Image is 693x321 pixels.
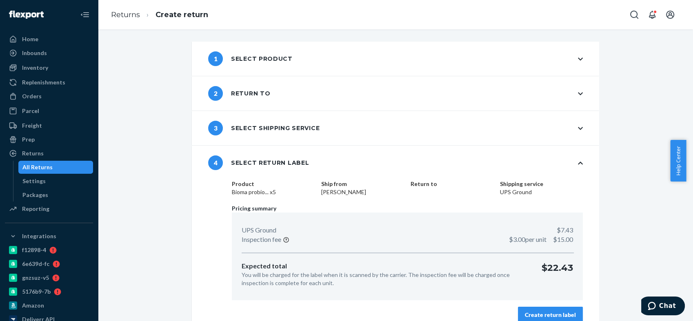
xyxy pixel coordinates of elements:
[5,147,93,160] a: Returns
[509,235,573,244] p: $15.00
[5,230,93,243] button: Integrations
[208,121,320,135] div: Select shipping service
[22,78,65,86] div: Replenishments
[22,177,46,185] div: Settings
[22,191,48,199] div: Packages
[5,271,93,284] a: gnzsuz-v5
[208,155,309,170] div: Select return label
[232,204,583,213] p: Pricing summary
[242,261,529,271] p: Expected total
[155,10,208,19] a: Create return
[18,188,93,201] a: Packages
[242,271,529,287] p: You will be charged for the label when it is scanned by the carrier. The inspection fee will be c...
[22,92,42,100] div: Orders
[111,10,140,19] a: Returns
[662,7,678,23] button: Open account menu
[5,244,93,257] a: f12898-4
[22,35,38,43] div: Home
[18,161,93,174] a: All Returns
[104,3,215,27] ol: breadcrumbs
[22,246,46,254] div: f12898-4
[18,175,93,188] a: Settings
[22,205,49,213] div: Reporting
[670,140,686,182] button: Help Center
[22,135,35,144] div: Prep
[5,119,93,132] a: Freight
[9,11,44,19] img: Flexport logo
[208,86,270,101] div: Return to
[542,261,573,287] p: $22.43
[208,155,223,170] span: 4
[208,51,223,66] span: 1
[5,76,93,89] a: Replenishments
[557,226,573,235] p: $7.43
[232,180,315,188] dt: Product
[411,180,493,188] dt: Return to
[22,107,39,115] div: Parcel
[5,61,93,74] a: Inventory
[22,163,53,171] div: All Returns
[5,133,93,146] a: Prep
[5,202,93,215] a: Reporting
[22,301,44,310] div: Amazon
[5,90,93,103] a: Orders
[22,260,49,268] div: 6e639d-fc
[22,122,42,130] div: Freight
[22,232,56,240] div: Integrations
[208,51,293,66] div: Select product
[232,188,315,196] dd: Bioma probio... x5
[509,235,546,243] span: $3.00 per unit
[641,297,685,317] iframe: Opens a widget where you can chat to one of our agents
[22,64,48,72] div: Inventory
[5,285,93,298] a: 5176b9-7b
[22,274,49,282] div: gnzsuz-v5
[5,46,93,60] a: Inbounds
[77,7,93,23] button: Close Navigation
[500,180,583,188] dt: Shipping service
[208,86,223,101] span: 2
[22,49,47,57] div: Inbounds
[208,121,223,135] span: 3
[644,7,660,23] button: Open notifications
[242,235,281,244] p: Inspection fee
[525,311,576,319] div: Create return label
[5,104,93,117] a: Parcel
[242,226,276,235] p: UPS Ground
[5,257,93,270] a: 6e639d-fc
[22,149,44,157] div: Returns
[626,7,642,23] button: Open Search Box
[500,188,583,196] dd: UPS Ground
[321,188,404,196] dd: [PERSON_NAME]
[5,299,93,312] a: Amazon
[22,288,51,296] div: 5176b9-7b
[5,33,93,46] a: Home
[321,180,404,188] dt: Ship from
